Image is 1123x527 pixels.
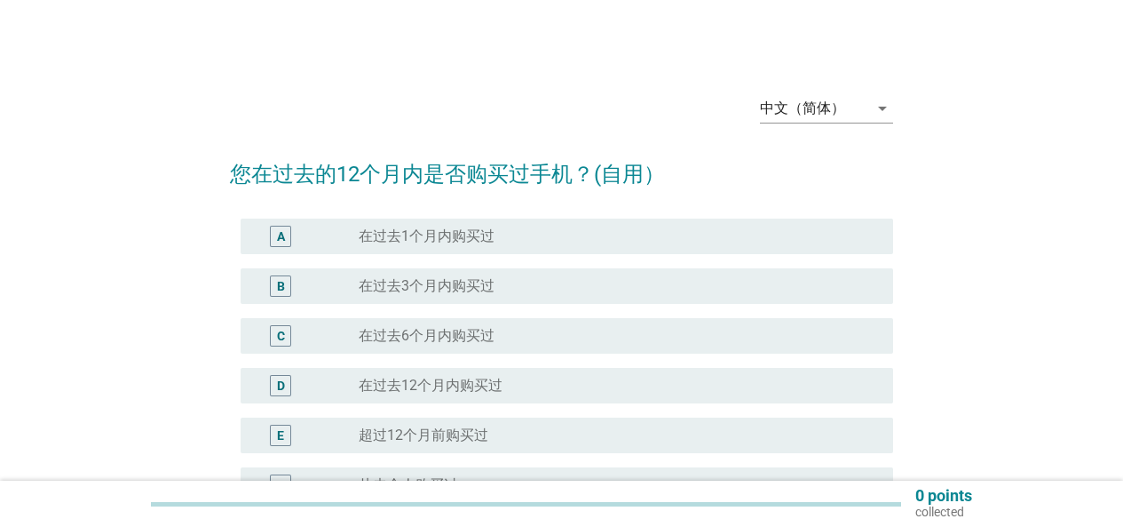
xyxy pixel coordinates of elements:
[277,377,285,395] div: D
[277,327,285,346] div: C
[277,277,285,296] div: B
[760,100,845,116] div: 中文（简体）
[277,427,284,445] div: E
[359,427,488,444] label: 超过12个月前购买过
[359,327,494,345] label: 在过去6个月内购买过
[359,476,458,494] label: 从未个人购买过
[277,476,284,495] div: F
[359,277,494,295] label: 在过去3个月内购买过
[915,488,972,504] p: 0 points
[915,504,972,520] p: collected
[230,140,893,190] h2: 您在过去的12个月内是否购买过手机？(自用）
[359,228,494,245] label: 在过去1个月内购买过
[277,228,285,246] div: A
[359,377,502,395] label: 在过去12个月内购买过
[872,98,893,119] i: arrow_drop_down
